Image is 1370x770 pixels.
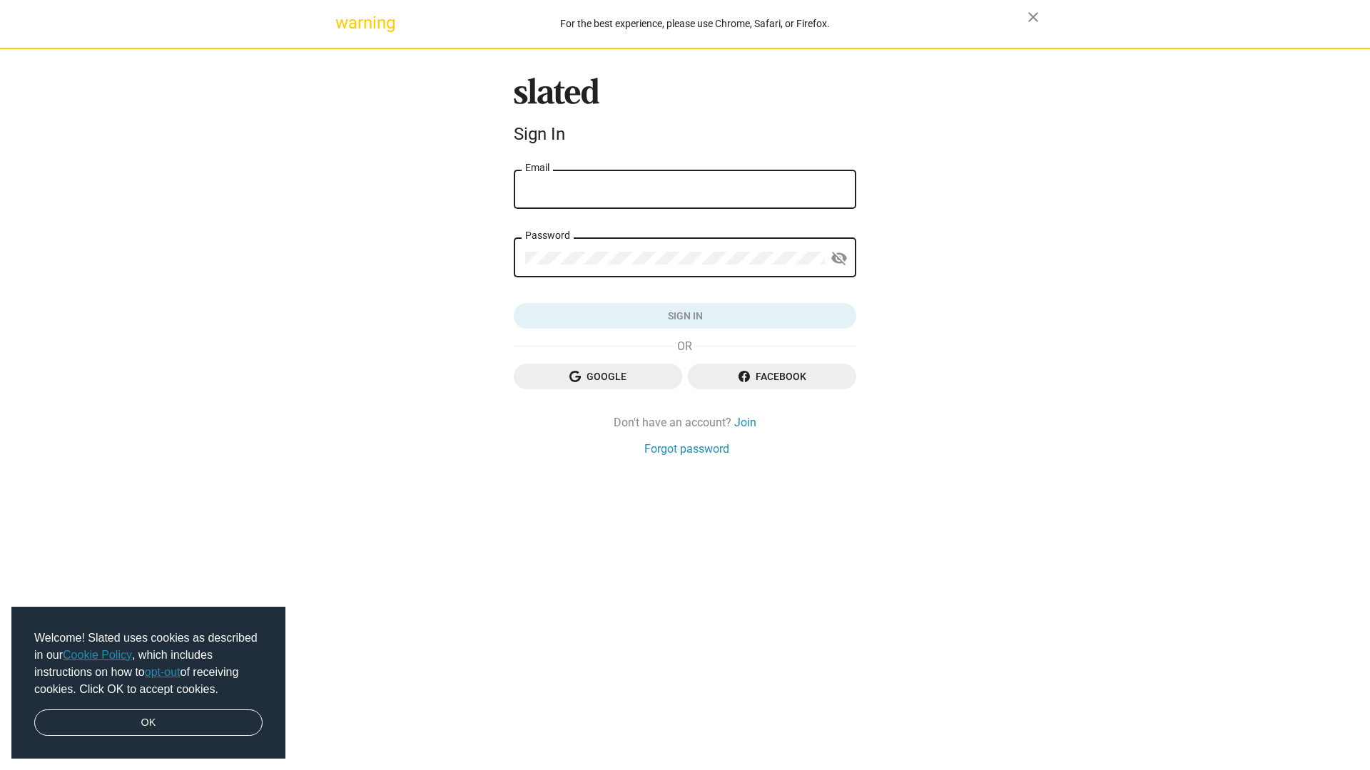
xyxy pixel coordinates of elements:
a: Join [734,415,756,430]
mat-icon: warning [335,14,352,31]
mat-icon: close [1025,9,1042,26]
span: Google [525,364,671,389]
div: For the best experience, please use Chrome, Safari, or Firefox. [362,14,1027,34]
a: Cookie Policy [63,649,132,661]
span: Facebook [699,364,845,389]
div: Don't have an account? [514,415,856,430]
button: Show password [825,245,853,273]
button: Google [514,364,682,389]
a: Forgot password [644,441,729,456]
a: dismiss cookie message [34,709,263,736]
span: Welcome! Slated uses cookies as described in our , which includes instructions on how to of recei... [34,630,263,698]
sl-branding: Sign In [514,78,856,150]
div: cookieconsent [11,607,285,759]
div: Sign In [514,124,856,144]
mat-icon: visibility_off [831,247,848,269]
a: opt-out [145,666,181,678]
button: Facebook [688,364,856,389]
